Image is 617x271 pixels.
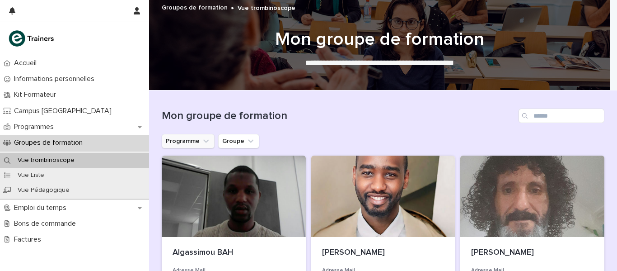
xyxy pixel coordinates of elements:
[10,59,44,67] p: Accueil
[238,2,295,12] p: Vue trombinoscope
[10,171,51,179] p: Vue Liste
[10,123,61,131] p: Programmes
[173,248,295,258] p: Algassimou BAH
[10,90,63,99] p: Kit Formateur
[162,134,215,148] button: Programme
[7,29,57,48] img: K0CqGN7SDeD6s4JG8KQk
[10,186,77,194] p: Vue Pédagogique
[10,204,74,212] p: Emploi du temps
[10,235,48,244] p: Factures
[10,75,102,83] p: Informations personnelles
[519,109,604,123] input: Search
[162,2,228,12] a: Groupes de formation
[218,134,259,148] button: Groupe
[162,109,515,123] h1: Mon groupe de formation
[10,219,83,228] p: Bons de commande
[10,157,82,164] p: Vue trombinoscope
[10,138,90,147] p: Groupes de formation
[159,29,601,50] h1: Mon groupe de formation
[471,248,594,258] p: [PERSON_NAME]
[322,248,444,258] p: [PERSON_NAME]
[10,107,119,115] p: Campus [GEOGRAPHIC_DATA]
